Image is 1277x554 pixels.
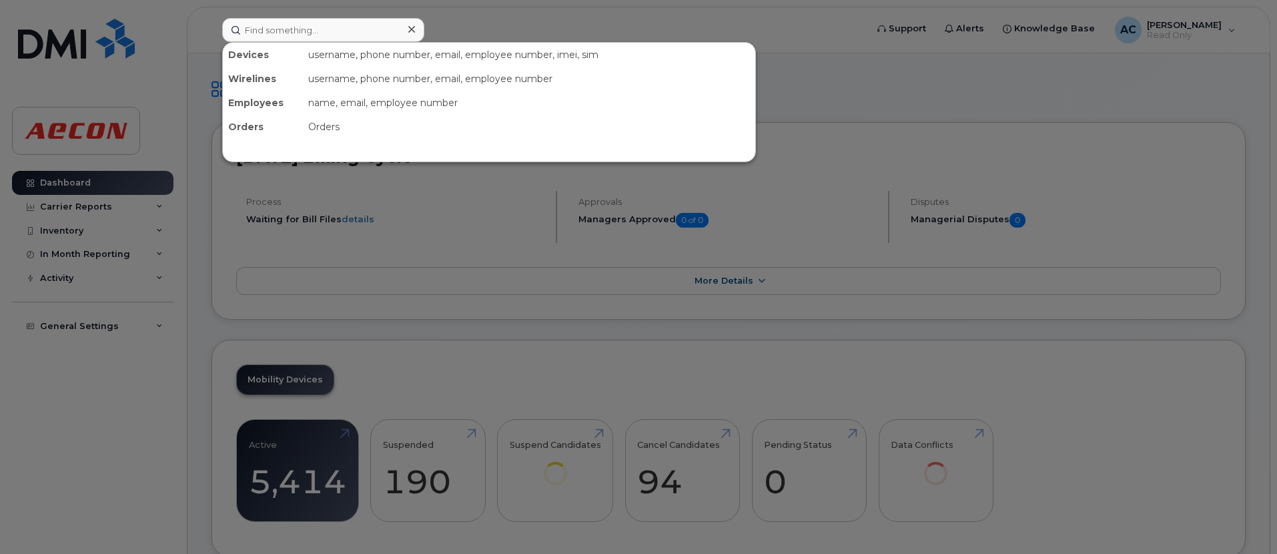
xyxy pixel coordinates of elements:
[303,67,755,91] div: username, phone number, email, employee number
[303,115,755,139] div: Orders
[303,91,755,115] div: name, email, employee number
[223,115,303,139] div: Orders
[223,43,303,67] div: Devices
[223,67,303,91] div: Wirelines
[223,91,303,115] div: Employees
[303,43,755,67] div: username, phone number, email, employee number, imei, sim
